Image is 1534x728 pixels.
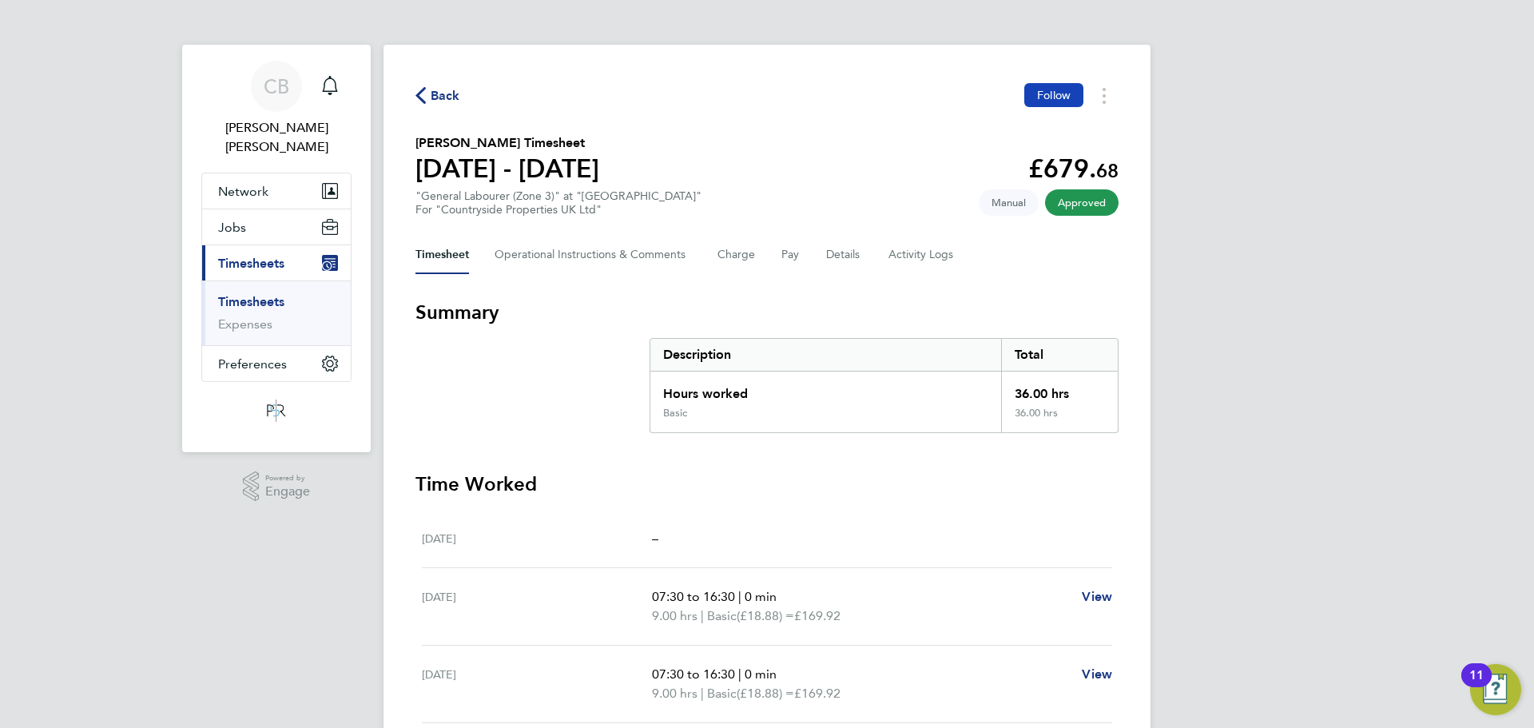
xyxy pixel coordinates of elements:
[495,236,692,274] button: Operational Instructions & Comments
[1082,587,1112,607] a: View
[737,608,794,623] span: (£18.88) =
[218,294,284,309] a: Timesheets
[415,236,469,274] button: Timesheet
[652,608,697,623] span: 9.00 hrs
[652,589,735,604] span: 07:30 to 16:30
[1037,88,1071,102] span: Follow
[415,153,599,185] h1: [DATE] - [DATE]
[794,686,841,701] span: £169.92
[202,209,351,245] button: Jobs
[979,189,1039,216] span: This timesheet was manually created.
[218,316,272,332] a: Expenses
[415,471,1119,497] h3: Time Worked
[707,684,737,703] span: Basic
[663,407,687,420] div: Basic
[701,686,704,701] span: |
[262,398,291,424] img: psrsolutions-logo-retina.png
[701,608,704,623] span: |
[650,372,1001,407] div: Hours worked
[415,189,701,217] div: "General Labourer (Zone 3)" at "[GEOGRAPHIC_DATA]"
[415,133,599,153] h2: [PERSON_NAME] Timesheet
[717,236,756,274] button: Charge
[1001,407,1118,432] div: 36.00 hrs
[265,471,310,485] span: Powered by
[652,531,658,546] span: –
[201,118,352,157] span: Connor Bedwell
[422,587,652,626] div: [DATE]
[1082,589,1112,604] span: View
[745,589,777,604] span: 0 min
[888,236,956,274] button: Activity Logs
[1082,666,1112,682] span: View
[218,184,268,199] span: Network
[201,61,352,157] a: CB[PERSON_NAME] [PERSON_NAME]
[415,300,1119,325] h3: Summary
[265,485,310,499] span: Engage
[650,339,1001,371] div: Description
[652,686,697,701] span: 9.00 hrs
[781,236,801,274] button: Pay
[182,45,371,452] nav: Main navigation
[738,589,741,604] span: |
[826,236,863,274] button: Details
[422,665,652,703] div: [DATE]
[1096,159,1119,182] span: 68
[1469,675,1484,696] div: 11
[243,471,311,502] a: Powered byEngage
[650,338,1119,433] div: Summary
[415,86,460,105] button: Back
[201,398,352,424] a: Go to home page
[1001,372,1118,407] div: 36.00 hrs
[218,356,287,372] span: Preferences
[431,86,460,105] span: Back
[202,245,351,280] button: Timesheets
[218,220,246,235] span: Jobs
[264,76,289,97] span: CB
[737,686,794,701] span: (£18.88) =
[1082,665,1112,684] a: View
[1090,83,1119,108] button: Timesheets Menu
[794,608,841,623] span: £169.92
[1028,153,1119,184] app-decimal: £679.
[415,203,701,217] div: For "Countryside Properties UK Ltd"
[1470,664,1521,715] button: Open Resource Center, 11 new notifications
[422,529,652,548] div: [DATE]
[745,666,777,682] span: 0 min
[1001,339,1118,371] div: Total
[707,607,737,626] span: Basic
[202,280,351,345] div: Timesheets
[1045,189,1119,216] span: This timesheet has been approved.
[202,346,351,381] button: Preferences
[1024,83,1083,107] button: Follow
[218,256,284,271] span: Timesheets
[738,666,741,682] span: |
[652,666,735,682] span: 07:30 to 16:30
[202,173,351,209] button: Network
